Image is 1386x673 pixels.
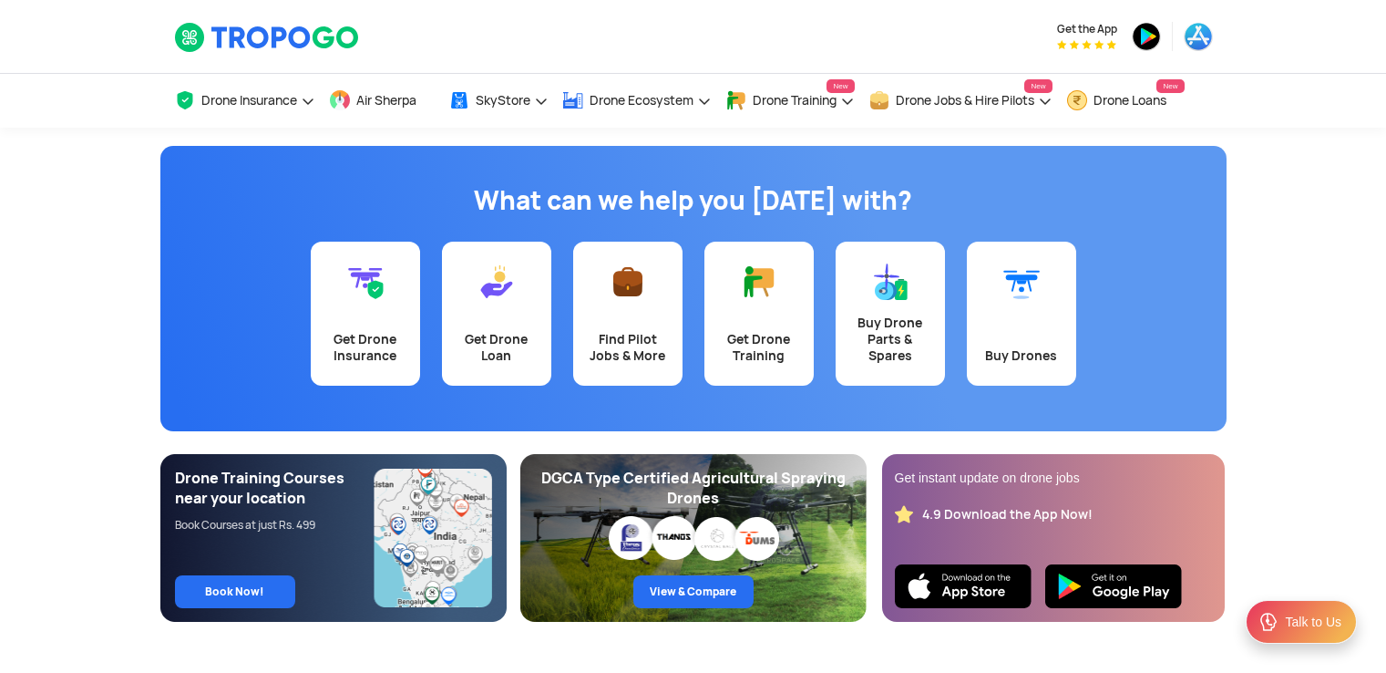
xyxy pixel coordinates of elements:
a: Air Sherpa [329,74,435,128]
span: Get the App [1057,22,1117,36]
div: Drone Training Courses near your location [175,469,375,509]
span: Drone Jobs & Hire Pilots [896,93,1034,108]
div: Book Courses at just Rs. 499 [175,518,375,533]
span: SkyStore [476,93,530,108]
img: Ios [895,564,1032,608]
a: View & Compare [633,575,754,608]
span: Drone Loans [1093,93,1166,108]
a: SkyStore [448,74,549,128]
img: Buy Drones [1003,264,1040,300]
a: Drone LoansNew [1066,74,1185,128]
img: star_rating [895,505,913,523]
img: TropoGo Logo [174,22,361,53]
img: Get Drone Training [741,264,777,300]
span: New [826,79,854,93]
div: Get Drone Training [715,331,803,364]
div: Get instant update on drone jobs [895,469,1212,487]
a: Drone Jobs & Hire PilotsNew [868,74,1052,128]
div: Get Drone Insurance [322,331,409,364]
div: Find Pilot Jobs & More [584,331,672,364]
img: Find Pilot Jobs & More [610,264,646,300]
h1: What can we help you [DATE] with? [174,182,1213,219]
a: Get Drone Insurance [311,242,420,386]
img: Get Drone Insurance [347,264,384,300]
span: Drone Insurance [201,93,297,108]
a: Get Drone Training [704,242,814,386]
img: Buy Drone Parts & Spares [872,264,909,300]
img: playstore [1132,22,1161,51]
span: Drone Ecosystem [590,93,693,108]
img: App Raking [1057,40,1116,49]
a: Drone Ecosystem [562,74,712,128]
img: Playstore [1045,564,1182,608]
div: DGCA Type Certified Agricultural Spraying Drones [535,469,852,509]
a: Buy Drones [967,242,1076,386]
span: Drone Training [753,93,837,108]
div: Buy Drone Parts & Spares [847,315,934,364]
a: Drone Insurance [174,74,315,128]
a: Get Drone Loan [442,242,551,386]
a: Buy Drone Parts & Spares [836,242,945,386]
a: Find Pilot Jobs & More [573,242,683,386]
img: ic_Support.svg [1258,611,1279,633]
div: Buy Drones [978,347,1065,364]
span: New [1156,79,1184,93]
div: Get Drone Loan [453,331,540,364]
a: Drone TrainingNew [725,74,855,128]
div: 4.9 Download the App Now! [922,506,1093,523]
img: Get Drone Loan [478,264,515,300]
div: Talk to Us [1286,613,1341,631]
a: Book Now! [175,575,295,608]
span: Air Sherpa [356,93,416,108]
img: appstore [1184,22,1213,51]
span: New [1024,79,1052,93]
